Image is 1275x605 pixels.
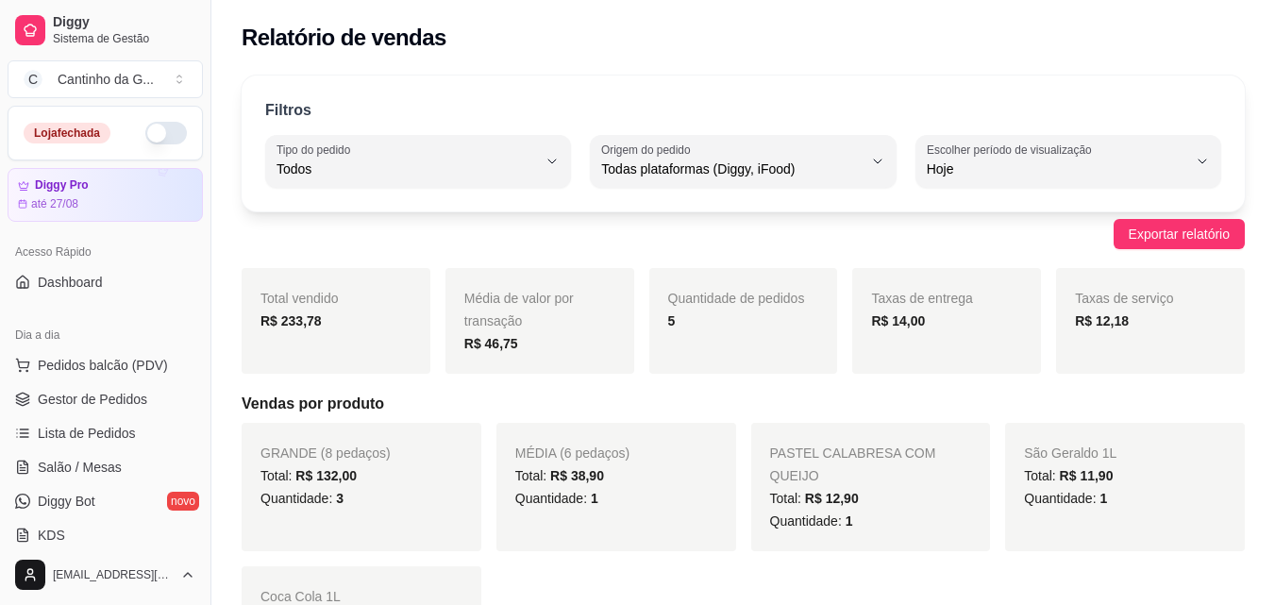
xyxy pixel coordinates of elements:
[8,320,203,350] div: Dia a dia
[8,237,203,267] div: Acesso Rápido
[601,142,696,158] label: Origem do pedido
[336,491,344,506] span: 3
[927,142,1098,158] label: Escolher período de visualização
[1024,491,1107,506] span: Quantidade:
[668,313,676,328] strong: 5
[265,135,571,188] button: Tipo do pedidoTodos
[295,468,357,483] span: R$ 132,00
[260,291,339,306] span: Total vendido
[277,160,537,178] span: Todos
[1024,468,1113,483] span: Total:
[8,486,203,516] a: Diggy Botnovo
[515,445,629,461] span: MÉDIA (6 pedaços)
[464,291,574,328] span: Média de valor por transação
[1024,445,1116,461] span: São Geraldo 1L
[915,135,1221,188] button: Escolher período de visualizaçãoHoje
[871,313,925,328] strong: R$ 14,00
[24,70,42,89] span: C
[53,31,195,46] span: Sistema de Gestão
[8,384,203,414] a: Gestor de Pedidos
[58,70,154,89] div: Cantinho da G ...
[770,445,936,483] span: PASTEL CALABRESA COM QUEIJO
[260,468,357,483] span: Total:
[1060,468,1114,483] span: R$ 11,90
[277,142,357,158] label: Tipo do pedido
[8,552,203,597] button: [EMAIL_ADDRESS][DOMAIN_NAME]
[260,589,341,604] span: Coca Cola 1L
[38,424,136,443] span: Lista de Pedidos
[8,350,203,380] button: Pedidos balcão (PDV)
[260,491,344,506] span: Quantidade:
[805,491,859,506] span: R$ 12,90
[35,178,89,193] article: Diggy Pro
[591,491,598,506] span: 1
[38,492,95,511] span: Diggy Bot
[1075,313,1129,328] strong: R$ 12,18
[8,418,203,448] a: Lista de Pedidos
[1099,491,1107,506] span: 1
[927,160,1187,178] span: Hoje
[464,336,518,351] strong: R$ 46,75
[38,526,65,545] span: KDS
[242,393,1245,415] h5: Vendas por produto
[8,168,203,222] a: Diggy Proaté 27/08
[8,8,203,53] a: DiggySistema de Gestão
[770,513,853,529] span: Quantidade:
[53,567,173,582] span: [EMAIL_ADDRESS][DOMAIN_NAME]
[38,390,147,409] span: Gestor de Pedidos
[260,445,391,461] span: GRANDE (8 pedaços)
[668,291,805,306] span: Quantidade de pedidos
[8,452,203,482] a: Salão / Mesas
[8,267,203,297] a: Dashboard
[1129,224,1230,244] span: Exportar relatório
[38,458,122,477] span: Salão / Mesas
[260,313,322,328] strong: R$ 233,78
[145,122,187,144] button: Alterar Status
[550,468,604,483] span: R$ 38,90
[515,468,604,483] span: Total:
[24,123,110,143] div: Loja fechada
[31,196,78,211] article: até 27/08
[601,160,862,178] span: Todas plataformas (Diggy, iFood)
[38,356,168,375] span: Pedidos balcão (PDV)
[846,513,853,529] span: 1
[53,14,195,31] span: Diggy
[242,23,446,53] h2: Relatório de vendas
[1114,219,1245,249] button: Exportar relatório
[770,491,859,506] span: Total:
[871,291,972,306] span: Taxas de entrega
[8,60,203,98] button: Select a team
[38,273,103,292] span: Dashboard
[590,135,896,188] button: Origem do pedidoTodas plataformas (Diggy, iFood)
[8,520,203,550] a: KDS
[265,99,311,122] p: Filtros
[515,491,598,506] span: Quantidade:
[1075,291,1173,306] span: Taxas de serviço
